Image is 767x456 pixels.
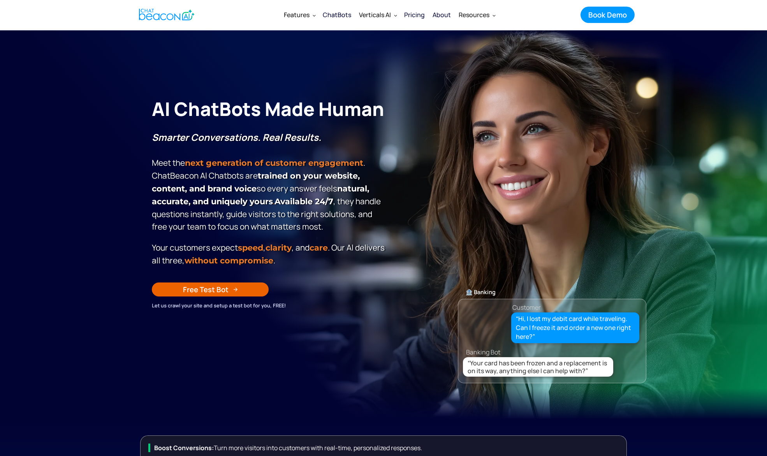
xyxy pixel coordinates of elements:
div: Customer [512,302,541,313]
div: Verticals AI [359,9,391,20]
div: 🏦 Banking [458,287,646,298]
div: Resources [459,9,489,20]
strong: next generation of customer engagement [185,158,363,168]
img: Arrow [233,287,238,292]
h1: AI ChatBots Made Human [152,96,387,121]
strong: speed [238,243,263,253]
a: Free Test Bot [152,282,269,296]
img: Dropdown [394,14,397,17]
strong: Boost Conversions: [154,444,214,452]
span: care [310,243,328,253]
div: Pricing [404,9,425,20]
a: About [429,5,455,25]
span: clarity [266,243,292,253]
p: Meet the . ChatBeacon Al Chatbots are so every answer feels , they handle questions instantly, gu... [152,131,387,233]
span: without compromise [185,256,273,265]
div: Verticals AI [355,5,400,24]
div: Let us crawl your site and setup a test bot for you, FREE! [152,301,387,310]
div: About [433,9,451,20]
img: Dropdown [313,14,316,17]
div: ChatBots [323,9,351,20]
img: Dropdown [493,14,496,17]
div: Resources [455,5,499,24]
a: Book Demo [581,7,635,23]
div: Turn more visitors into customers with real-time, personalized responses. [148,444,623,452]
div: Free Test Bot [183,284,229,295]
a: home [132,5,199,24]
a: Pricing [400,5,429,25]
a: ChatBots [319,5,355,25]
strong: Smarter Conversations. Real Results. [152,131,321,144]
div: Features [284,9,310,20]
strong: Available 24/7 [274,196,333,206]
div: “Hi, I lost my debit card while traveling. Can I freeze it and order a new one right here?” [516,314,635,342]
div: Book Demo [588,10,627,20]
p: Your customers expect , , and . Our Al delivers all three, . [152,241,387,267]
div: Features [280,5,319,24]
